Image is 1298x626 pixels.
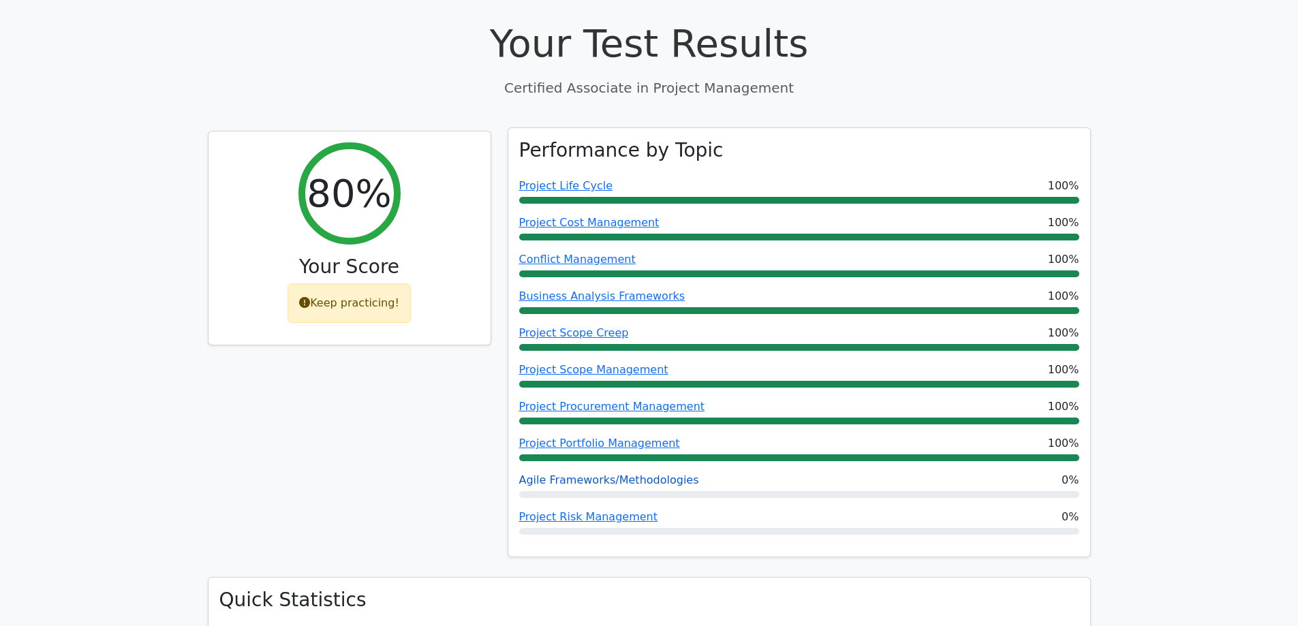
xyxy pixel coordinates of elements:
h3: Performance by Topic [519,139,724,162]
p: Certified Associate in Project Management [208,78,1091,98]
a: Project Cost Management [519,216,660,229]
span: 100% [1048,288,1079,304]
span: 0% [1062,509,1079,525]
h3: Your Score [219,255,480,279]
span: 100% [1048,435,1079,452]
span: 100% [1048,398,1079,415]
a: Conflict Management [519,253,636,266]
h3: Quick Statistics [219,589,1079,612]
span: 0% [1062,472,1079,488]
h2: 80% [307,170,391,216]
a: Project Scope Management [519,363,668,376]
h1: Your Test Results [208,20,1091,66]
a: Project Life Cycle [519,179,613,192]
span: 100% [1048,362,1079,378]
a: Project Procurement Management [519,400,705,413]
a: Agile Frameworks/Methodologies [519,473,699,486]
span: 100% [1048,215,1079,231]
div: Keep practicing! [288,283,411,323]
a: Business Analysis Frameworks [519,289,685,302]
span: 100% [1048,251,1079,268]
a: Project Risk Management [519,510,658,523]
a: Project Scope Creep [519,326,629,339]
span: 100% [1048,325,1079,341]
a: Project Portfolio Management [519,437,680,450]
span: 100% [1048,178,1079,194]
